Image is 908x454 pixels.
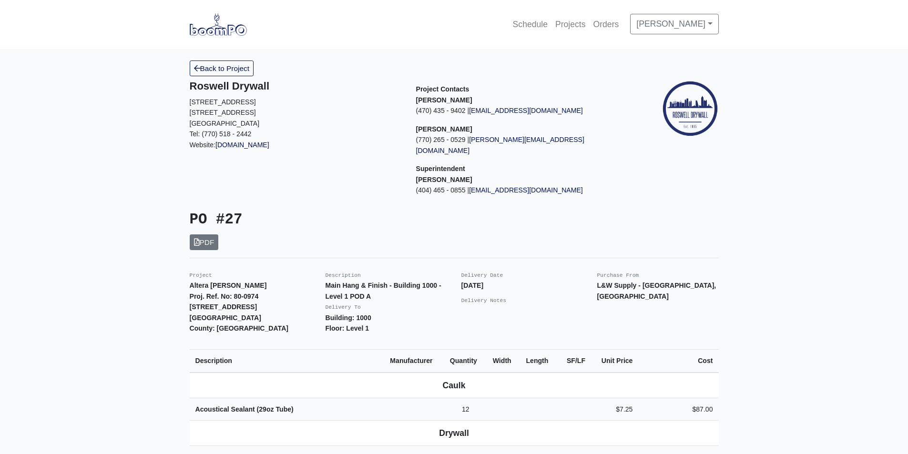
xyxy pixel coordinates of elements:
p: (770) 265 - 0529 | [416,134,628,156]
p: [GEOGRAPHIC_DATA] [190,118,402,129]
strong: [PERSON_NAME] [416,96,472,104]
small: Description [326,272,361,278]
strong: Acoustical Sealant (29oz Tube) [195,405,294,413]
b: Caulk [443,381,466,390]
th: Length [520,349,558,372]
strong: [PERSON_NAME] [416,125,472,133]
strong: County: [GEOGRAPHIC_DATA] [190,324,289,332]
a: PDF [190,234,219,250]
div: Website: [190,80,402,150]
h3: PO #27 [190,211,447,229]
strong: Floor: Level 1 [326,324,369,332]
small: Delivery Date [461,272,503,278]
strong: [GEOGRAPHIC_DATA] [190,314,261,322]
small: Delivery Notes [461,298,507,303]
strong: [STREET_ADDRESS] [190,303,257,311]
span: Project Contacts [416,85,469,93]
a: [PERSON_NAME][EMAIL_ADDRESS][DOMAIN_NAME] [416,136,584,154]
p: [STREET_ADDRESS] [190,97,402,108]
th: SF/LF [558,349,591,372]
p: (470) 435 - 9402 | [416,105,628,116]
b: Drywall [439,428,469,438]
strong: Proj. Ref. No: 80-0974 [190,293,259,300]
span: Superintendent [416,165,465,172]
th: Cost [638,349,718,372]
a: [PERSON_NAME] [630,14,718,34]
th: Quantity [444,349,487,372]
strong: [PERSON_NAME] [416,176,472,183]
strong: [DATE] [461,282,484,289]
p: Tel: (770) 518 - 2442 [190,129,402,140]
a: [EMAIL_ADDRESS][DOMAIN_NAME] [469,186,583,194]
strong: Main Hang & Finish - Building 1000 - Level 1 POD A [326,282,441,300]
th: Manufacturer [384,349,444,372]
th: Description [190,349,385,372]
p: [STREET_ADDRESS] [190,107,402,118]
strong: Altera [PERSON_NAME] [190,282,267,289]
small: Project [190,272,212,278]
p: L&W Supply - [GEOGRAPHIC_DATA], [GEOGRAPHIC_DATA] [597,280,719,302]
td: $7.25 [591,398,638,421]
small: Delivery To [326,304,361,310]
h5: Roswell Drywall [190,80,402,92]
img: boomPO [190,13,247,35]
td: 12 [444,398,487,421]
a: Back to Project [190,61,254,76]
a: [EMAIL_ADDRESS][DOMAIN_NAME] [469,107,583,114]
strong: Building: 1000 [326,314,371,322]
td: $87.00 [638,398,718,421]
th: Unit Price [591,349,638,372]
a: Schedule [509,14,551,35]
a: [DOMAIN_NAME] [215,141,269,149]
a: Orders [590,14,623,35]
small: Purchase From [597,272,639,278]
p: (404) 465 - 0855 | [416,185,628,196]
th: Width [487,349,520,372]
a: Projects [551,14,590,35]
